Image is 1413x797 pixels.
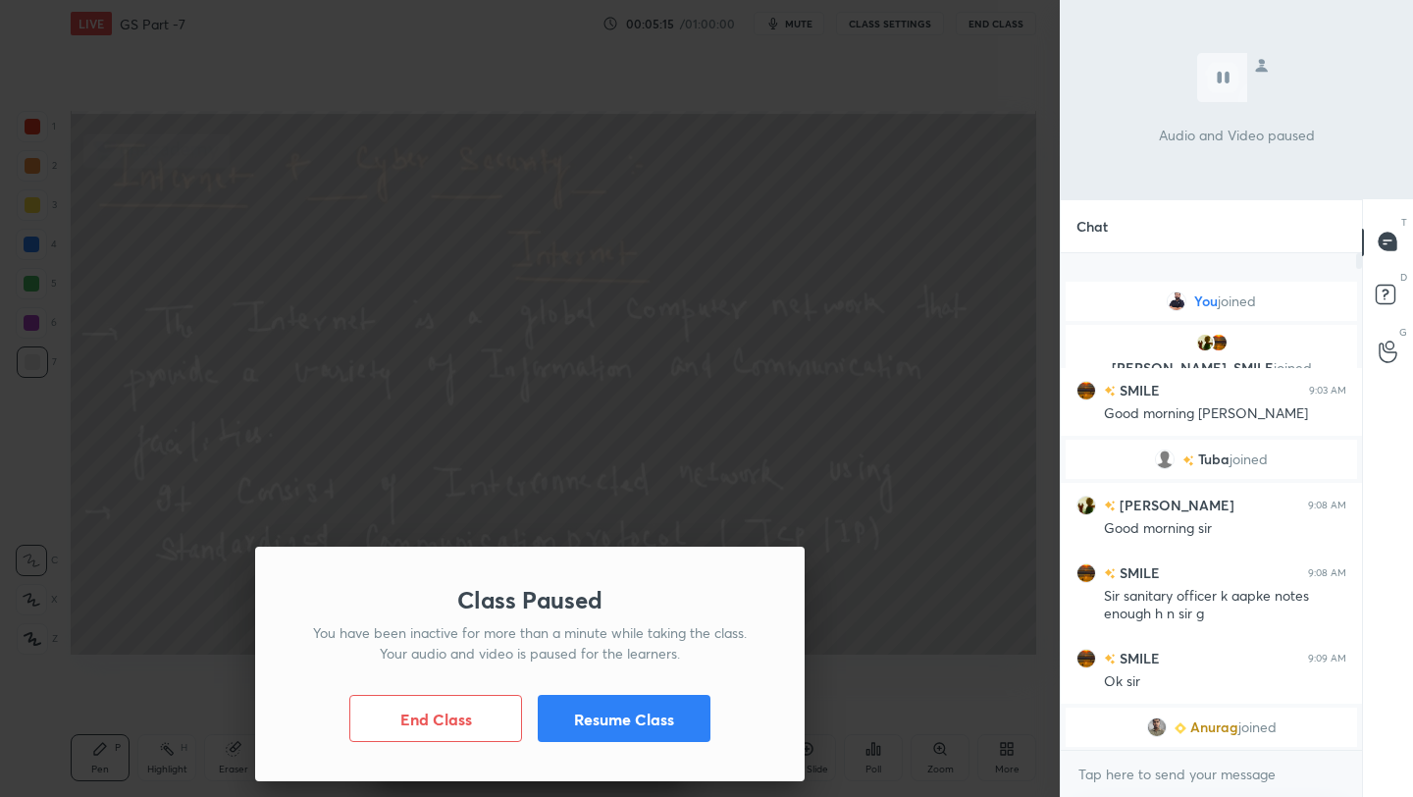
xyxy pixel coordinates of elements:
h6: SMILE [1116,562,1160,583]
p: [PERSON_NAME], SMILE [1077,360,1345,376]
p: T [1401,215,1407,230]
p: Chat [1061,200,1124,252]
p: G [1399,325,1407,340]
button: End Class [349,695,522,742]
img: Learner_Badge_beginner_1_8b307cf2a0.svg [1175,721,1186,733]
span: joined [1238,719,1277,735]
div: Sir sanitary officer k aapke notes enough h n sir g [1104,587,1346,624]
div: 9:08 AM [1308,566,1346,578]
span: joined [1230,452,1268,467]
img: default.png [1155,450,1175,469]
span: Anurag [1190,719,1238,735]
img: ca20ecd460fd4094bafab37b80f4ec68.jpg [1076,495,1096,514]
span: You [1194,293,1218,309]
h6: [PERSON_NAME] [1116,495,1234,515]
img: 355dd2266a14499bb7ec6a147436fb31.26093760_3 [1209,333,1229,352]
span: joined [1218,293,1256,309]
div: Ok sir [1104,672,1346,692]
img: no-rating-badge.077c3623.svg [1104,654,1116,664]
img: 2e1776e2a17a458f8f2ae63657c11f57.jpg [1167,292,1186,311]
div: 9:08 AM [1308,499,1346,510]
h6: SMILE [1116,380,1160,400]
img: no-rating-badge.077c3623.svg [1104,568,1116,579]
img: c44a52bcb2c54e3fb058347282df1d4b.jpg [1147,717,1167,737]
p: D [1400,270,1407,285]
button: Resume Class [538,695,710,742]
span: joined [1274,358,1312,377]
div: Good morning [PERSON_NAME] [1104,404,1346,424]
div: 9:09 AM [1308,652,1346,664]
div: Good morning sir [1104,519,1346,539]
div: 9:03 AM [1309,384,1346,396]
p: Audio and Video paused [1159,125,1315,145]
h1: Class Paused [457,586,602,614]
div: grid [1061,278,1362,751]
img: no-rating-badge.077c3623.svg [1182,454,1194,465]
img: 355dd2266a14499bb7ec6a147436fb31.26093760_3 [1076,562,1096,582]
img: 355dd2266a14499bb7ec6a147436fb31.26093760_3 [1076,648,1096,667]
img: 355dd2266a14499bb7ec6a147436fb31.26093760_3 [1076,380,1096,399]
img: ca20ecd460fd4094bafab37b80f4ec68.jpg [1195,333,1215,352]
h6: SMILE [1116,648,1160,668]
img: no-rating-badge.077c3623.svg [1104,386,1116,397]
span: Tuba [1198,452,1230,467]
p: You have been inactive for more than a minute while taking the class. Your audio and video is pau... [302,622,758,664]
img: no-rating-badge.077c3623.svg [1104,501,1116,511]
